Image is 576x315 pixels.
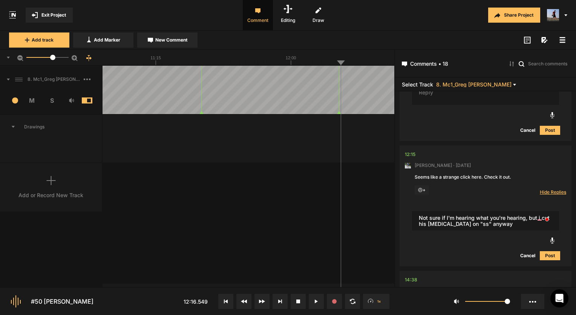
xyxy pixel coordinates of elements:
button: 1x [363,294,389,309]
span: Add track [32,37,54,43]
div: #50 [PERSON_NAME] [31,297,93,306]
button: Post [540,126,560,135]
button: New Comment [137,32,198,48]
div: Open Intercom Messenger [550,289,568,307]
span: S [42,96,62,105]
button: Add track [9,32,69,48]
button: Post [540,251,560,260]
span: [PERSON_NAME] · [DATE] [415,162,471,169]
button: Add Marker [73,32,133,48]
img: ACg8ocJ5zrP0c3SJl5dKscm-Goe6koz8A9fWD7dpguHuX8DX5VIxymM=s96-c [547,9,559,21]
span: + [415,185,429,195]
textarea: To enrich screen reader interactions, please activate Accessibility in Grammarly extension settings [412,211,559,231]
header: Comments • 18 [395,50,576,78]
div: 14:38.172 [405,276,417,284]
div: 12:15.923 [405,151,415,158]
button: Cancel [516,126,540,135]
span: Hide Replies [540,189,566,195]
span: Exit Project [41,12,66,19]
span: 12:16.549 [184,298,208,305]
img: ACg8ocLxXzHjWyafR7sVkIfmxRufCxqaSAR27SDjuE-ggbMy1qqdgD8=s96-c [405,162,411,168]
text: 12:00 [286,56,296,60]
button: Cancel [516,251,540,260]
button: Share Project [488,8,540,23]
input: Search comments [527,60,569,67]
span: New Comment [155,37,187,43]
div: Add or Record New Track [18,191,83,199]
span: 8. Mc1_Greg [PERSON_NAME] [436,82,512,87]
div: Seems like a strange click here. Check it out. [415,174,556,181]
textarea: To enrich screen reader interactions, please activate Accessibility in Grammarly extension settings [412,86,559,105]
span: Add Marker [94,37,120,43]
button: Exit Project [26,8,73,23]
header: Select Track [395,78,576,91]
text: 11:15 [150,56,161,60]
span: M [22,96,42,105]
span: 8. Mc1_Greg [PERSON_NAME] [25,76,84,83]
